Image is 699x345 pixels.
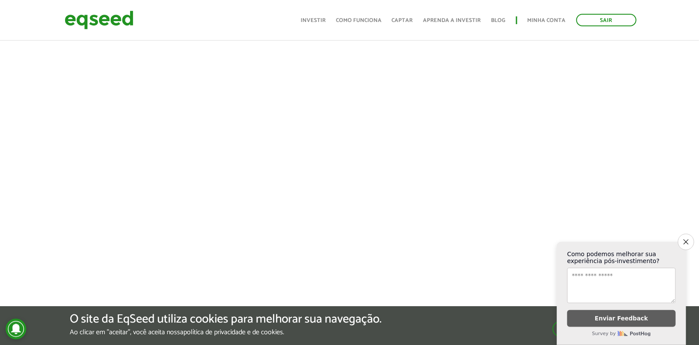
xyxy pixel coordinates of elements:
a: Aprenda a investir [423,18,481,23]
a: Investir [301,18,326,23]
a: Captar [392,18,413,23]
button: Aceitar [553,321,629,337]
h5: O site da EqSeed utiliza cookies para melhorar sua navegação. [70,313,382,326]
p: Ao clicar em "aceitar", você aceita nossa . [70,328,382,336]
a: Blog [491,18,506,23]
a: Como funciona [336,18,382,23]
img: EqSeed [65,9,134,31]
a: Sair [576,14,637,26]
a: Minha conta [528,18,566,23]
a: política de privacidade e de cookies [183,329,283,336]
